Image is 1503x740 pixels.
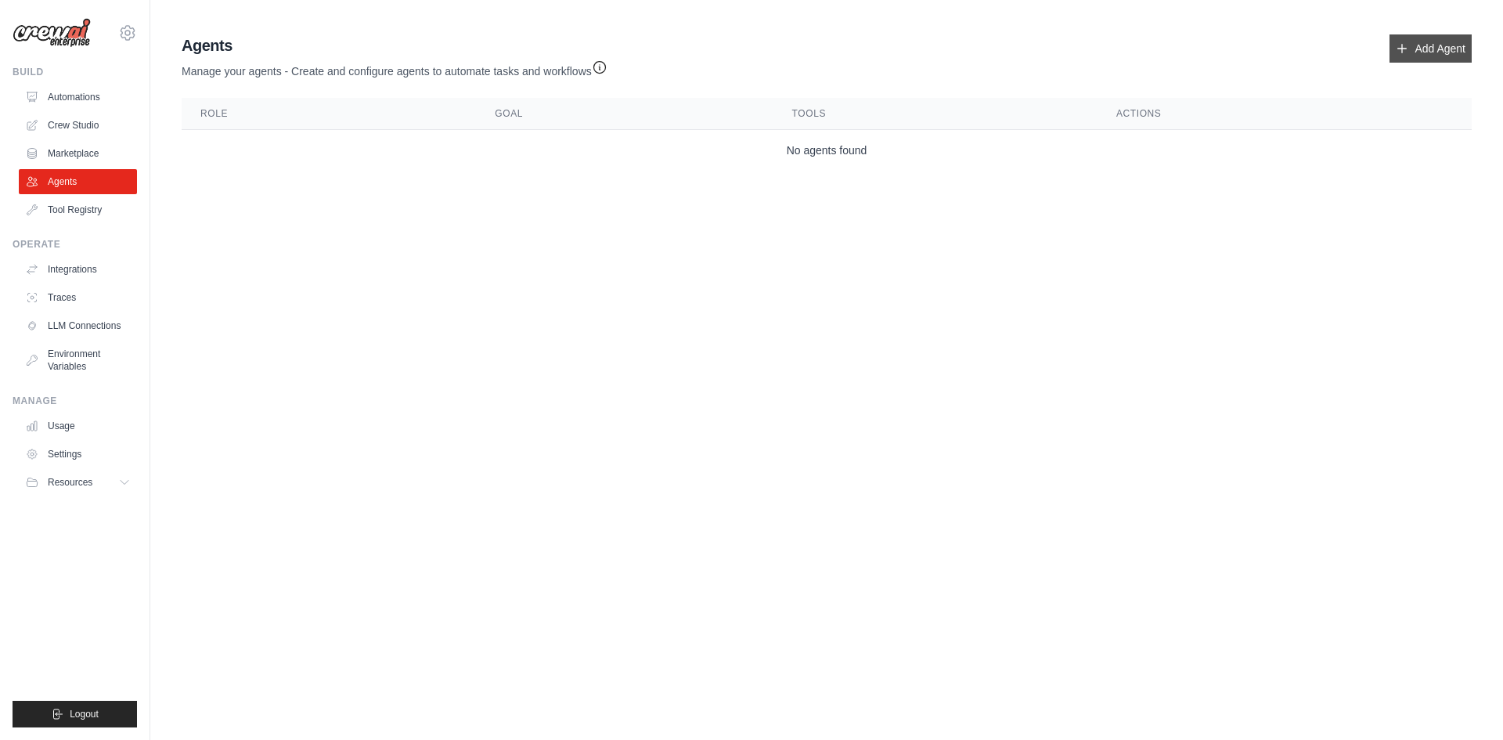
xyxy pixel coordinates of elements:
td: No agents found [182,130,1472,171]
div: Build [13,66,137,78]
img: Logo [13,18,91,48]
a: Agents [19,169,137,194]
div: Manage [13,395,137,407]
a: Add Agent [1389,34,1472,63]
th: Tools [773,98,1098,130]
div: Operate [13,238,137,251]
h2: Agents [182,34,607,56]
span: Resources [48,476,92,489]
p: Manage your agents - Create and configure agents to automate tasks and workflows [182,56,607,79]
th: Role [182,98,476,130]
a: Traces [19,285,137,310]
a: Usage [19,413,137,439]
th: Goal [476,98,773,130]
button: Resources [19,470,137,495]
a: Environment Variables [19,341,137,379]
a: Integrations [19,257,137,282]
span: Logout [70,708,99,720]
button: Logout [13,701,137,727]
a: Crew Studio [19,113,137,138]
a: Settings [19,442,137,467]
a: LLM Connections [19,313,137,338]
a: Tool Registry [19,197,137,222]
a: Automations [19,85,137,110]
a: Marketplace [19,141,137,166]
th: Actions [1098,98,1472,130]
